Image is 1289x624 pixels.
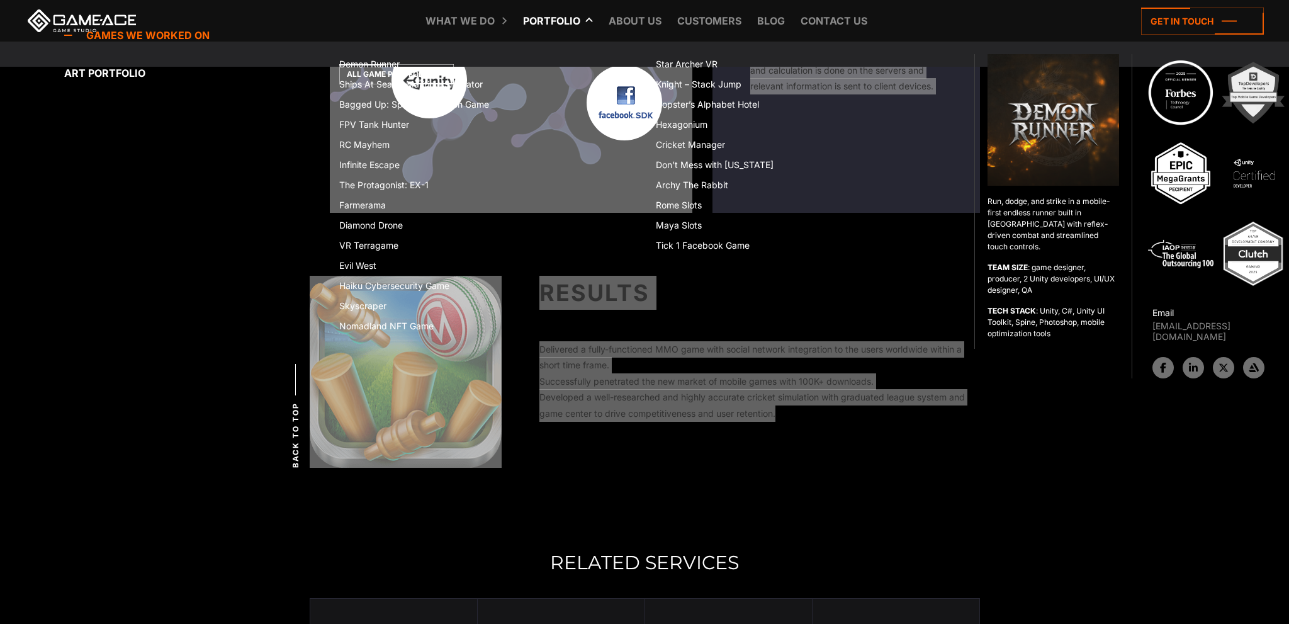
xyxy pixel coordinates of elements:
li: Delivered a fully-functioned MMO game with social network integration to the users worldwide with... [539,341,980,373]
a: Farmerama [332,195,648,215]
a: Get in touch [1141,8,1264,35]
a: FPV Tank Hunter [332,115,648,135]
a: Don’t Mess with [US_STATE] [648,155,965,175]
a: [EMAIL_ADDRESS][DOMAIN_NAME] [1152,321,1289,342]
img: 2 [1219,58,1288,127]
p: : Unity, C#, Unity UI Toolkit, Spine, Photoshop, mobile optimization tools [988,305,1119,339]
img: 4 [1219,139,1288,208]
a: Haiku Cybersecurity Game [332,276,648,296]
strong: Email [1152,307,1174,318]
a: VR Terragame [332,235,648,256]
strong: TECH STACK [988,306,1036,315]
a: Star Archer VR [648,54,965,74]
a: Hexagonium [648,115,965,135]
a: Maya Slots [648,215,965,235]
a: Cricket Manager [648,135,965,155]
a: Diamond Drone [332,215,648,235]
a: Evil West [332,256,648,276]
a: RC Mayhem [332,135,648,155]
img: Technology council badge program ace 2025 game ace [1146,58,1215,127]
img: Top ar vr development company gaming 2025 game ace [1219,219,1288,288]
img: mobile game development for cricket [330,186,692,548]
a: Rome Slots [648,195,965,215]
a: Tick 1 Facebook Game [648,235,965,256]
a: Hopster’s Alphabet Hotel [648,94,965,115]
strong: TEAM SIZE [988,263,1028,272]
li: Successfully penetrated the new market of mobile games with 100K+ downloads. [539,373,980,390]
img: 5 [1146,219,1215,288]
a: All Game Portfolio [339,64,454,84]
a: Art portfolio [64,60,322,86]
a: Skyscraper [332,296,648,316]
a: Archy The Rabbit [648,175,965,195]
div: Results [539,276,980,310]
a: Games we worked on [64,23,322,48]
a: The Protagonist: EX-1 [332,175,648,195]
a: Infinite Escape [332,155,648,175]
a: Ships At Sea: A Maritime Simulator [332,74,648,94]
span: Back to top [290,402,301,468]
a: Nomadland NFT Game [332,316,648,336]
img: Demon runner logo [988,54,1119,186]
a: Knight – Stack Jump [648,74,965,94]
p: Run, dodge, and strike in a mobile-first endless runner built in [GEOGRAPHIC_DATA] with reflex-dr... [988,196,1119,252]
img: Cricket Manager game icon [310,276,502,468]
img: 3 [1146,139,1215,208]
p: : game designer, producer, 2 Unity developers, UI/UX designer, QA [988,262,1119,296]
h2: Related Services [310,552,980,573]
a: Bagged Up: Sports Prediction Game [332,94,648,115]
li: Developed a well-researched and highly accurate cricket simulation with graduated league system a... [539,389,980,421]
a: Demon Runner [332,54,648,74]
